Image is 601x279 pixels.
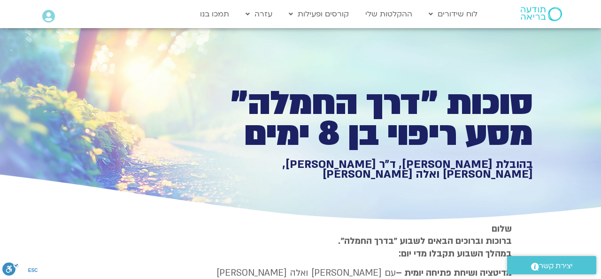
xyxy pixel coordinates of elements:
strong: שלום [492,223,512,235]
strong: ברוכות וברוכים הבאים לשבוע ״בדרך החמלה״. במהלך השבוע תקבלו מדי יום: [338,235,512,259]
a: קורסים ופעילות [284,5,354,23]
a: יצירת קשר [507,256,596,274]
span: יצירת קשר [539,260,573,272]
a: לוח שידורים [424,5,482,23]
strong: מדיטציה ושיחת פתיחה יומית – [396,267,512,279]
img: תודעה בריאה [521,7,562,21]
h1: סוכות ״דרך החמלה״ מסע ריפוי בן 8 ימים [208,88,533,150]
a: עזרה [241,5,277,23]
a: תמכו בנו [195,5,234,23]
a: ההקלטות שלי [361,5,417,23]
h1: בהובלת [PERSON_NAME], ד״ר [PERSON_NAME], [PERSON_NAME] ואלה [PERSON_NAME] [208,159,533,180]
